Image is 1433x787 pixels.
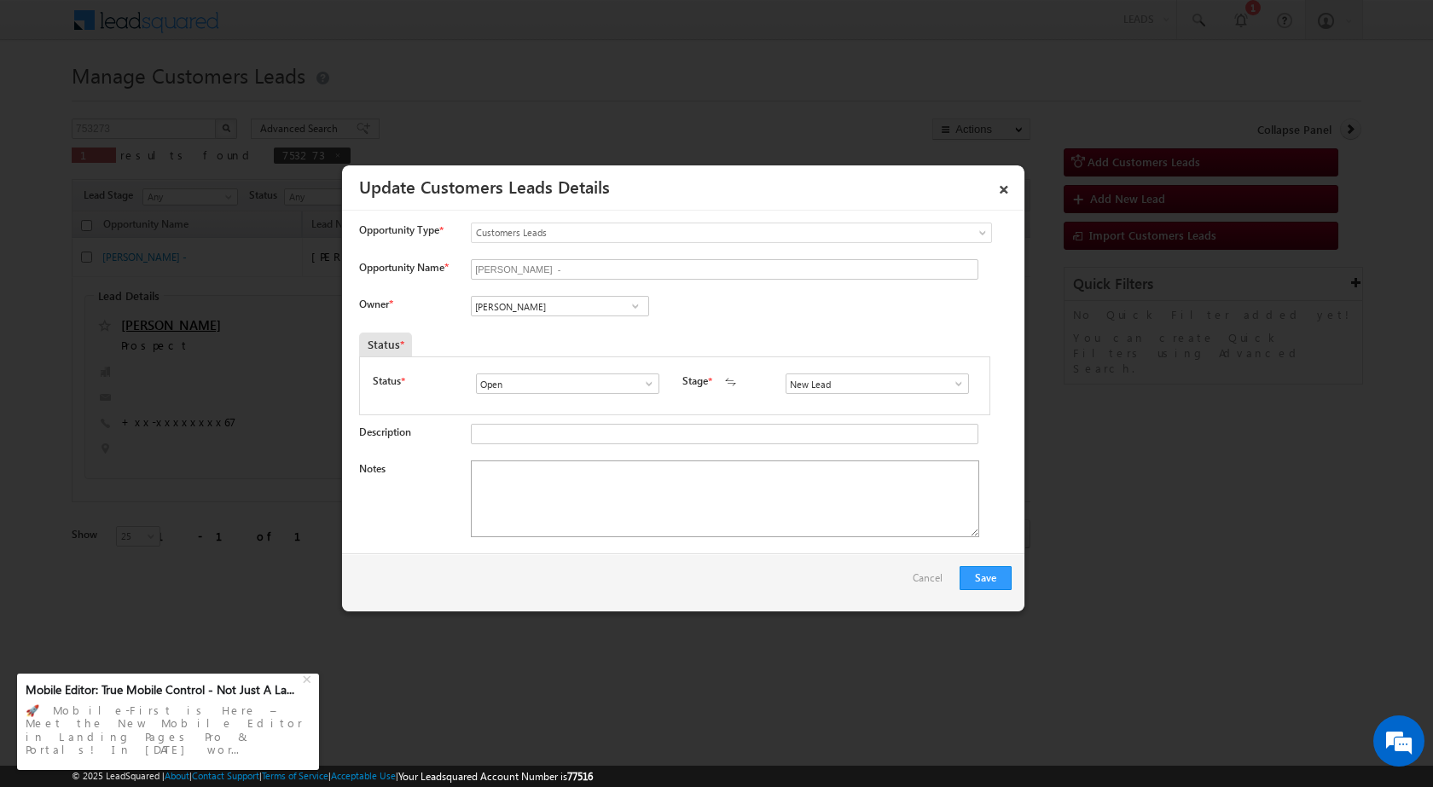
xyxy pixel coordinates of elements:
[989,171,1018,201] a: ×
[331,770,396,781] a: Acceptable Use
[786,373,969,394] input: Type to Search
[943,375,965,392] a: Show All Items
[89,90,287,112] div: Chat with us now
[192,770,259,781] a: Contact Support
[359,261,448,274] label: Opportunity Name
[72,768,593,784] span: © 2025 LeadSquared | | | | |
[913,566,951,599] a: Cancel
[476,373,659,394] input: Type to Search
[624,298,646,315] a: Show All Items
[299,668,319,688] div: +
[471,223,992,243] a: Customers Leads
[26,682,300,697] div: Mobile Editor: True Mobile Control - Not Just A La...
[359,174,610,198] a: Update Customers Leads Details
[280,9,321,49] div: Minimize live chat window
[960,566,1012,590] button: Save
[373,373,401,389] label: Status
[29,90,72,112] img: d_60004797649_company_0_60004797649
[634,375,655,392] a: Show All Items
[398,770,593,783] span: Your Leadsquared Account Number is
[232,525,310,548] em: Start Chat
[165,770,189,781] a: About
[472,225,922,240] span: Customers Leads
[26,698,310,761] div: 🚀 Mobile-First is Here – Meet the New Mobile Editor in Landing Pages Pro & Portals! In [DATE] wor...
[359,298,392,310] label: Owner
[567,770,593,783] span: 77516
[682,373,708,389] label: Stage
[359,333,412,356] div: Status
[359,425,411,438] label: Description
[359,462,386,475] label: Notes
[262,770,328,781] a: Terms of Service
[22,158,311,511] textarea: Type your message and hit 'Enter'
[471,296,649,316] input: Type to Search
[359,223,439,238] span: Opportunity Type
